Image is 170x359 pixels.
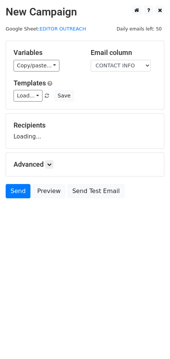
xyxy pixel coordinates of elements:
a: Copy/paste... [14,60,59,71]
a: Preview [32,184,65,198]
span: Daily emails left: 50 [114,25,164,33]
h5: Advanced [14,160,156,169]
h2: New Campaign [6,6,164,18]
a: Templates [14,79,46,87]
h5: Recipients [14,121,156,129]
h5: Variables [14,49,79,57]
a: Daily emails left: 50 [114,26,164,32]
a: Send [6,184,30,198]
h5: Email column [91,49,156,57]
small: Google Sheet: [6,26,86,32]
button: Save [54,90,74,102]
a: Send Test Email [67,184,124,198]
div: Loading... [14,121,156,141]
a: Load... [14,90,42,102]
a: EDITOR OUTREACH [39,26,86,32]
